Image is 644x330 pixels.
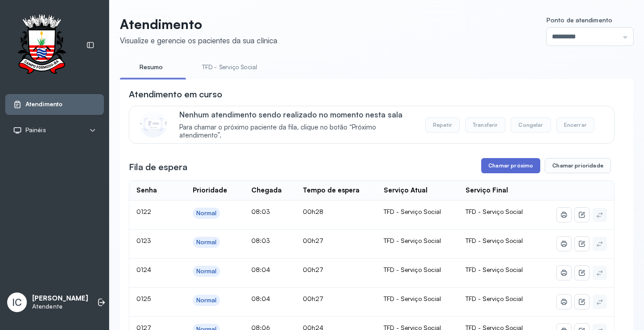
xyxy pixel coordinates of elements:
[136,295,151,302] span: 0125
[136,208,151,215] span: 0122
[466,266,523,273] span: TFD - Serviço Social
[136,186,157,195] div: Senha
[384,295,451,303] div: TFD - Serviço Social
[32,294,88,303] p: [PERSON_NAME]
[196,238,217,246] div: Normal
[547,16,612,24] span: Ponto de atendimento
[303,266,323,273] span: 00h27
[545,158,611,173] button: Chamar prioridade
[193,60,266,75] a: TFD - Serviço Social
[120,60,182,75] a: Resumo
[140,111,167,138] img: Imagem de CalloutCard
[196,297,217,304] div: Normal
[120,16,277,32] p: Atendimento
[481,158,540,173] button: Chamar próximo
[25,126,46,134] span: Painéis
[179,123,416,140] span: Para chamar o próximo paciente da fila, clique no botão “Próximo atendimento”.
[303,295,323,302] span: 00h27
[129,161,187,173] h3: Fila de espera
[129,88,222,100] h3: Atendimento em curso
[179,110,416,119] p: Nenhum atendimento sendo realizado no momento nesta sala
[251,295,270,302] span: 08:04
[136,266,151,273] span: 0124
[384,266,451,274] div: TFD - Serviço Social
[466,237,523,244] span: TFD - Serviço Social
[25,100,63,108] span: Atendimento
[120,36,277,45] div: Visualize e gerencie os pacientes da sua clínica
[384,208,451,216] div: TFD - Serviço Social
[303,208,323,215] span: 00h28
[251,208,270,215] span: 08:03
[251,266,270,273] span: 08:04
[303,186,360,195] div: Tempo de espera
[466,186,508,195] div: Serviço Final
[136,237,151,244] span: 0123
[196,267,217,275] div: Normal
[556,117,594,133] button: Encerrar
[13,100,96,109] a: Atendimento
[384,237,451,245] div: TFD - Serviço Social
[466,208,523,215] span: TFD - Serviço Social
[251,237,270,244] span: 08:03
[193,186,227,195] div: Prioridade
[196,209,217,217] div: Normal
[251,186,282,195] div: Chegada
[9,14,74,76] img: Logotipo do estabelecimento
[384,186,428,195] div: Serviço Atual
[511,117,551,133] button: Congelar
[466,295,523,302] span: TFD - Serviço Social
[425,117,460,133] button: Repetir
[465,117,506,133] button: Transferir
[303,237,323,244] span: 00h27
[32,303,88,310] p: Atendente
